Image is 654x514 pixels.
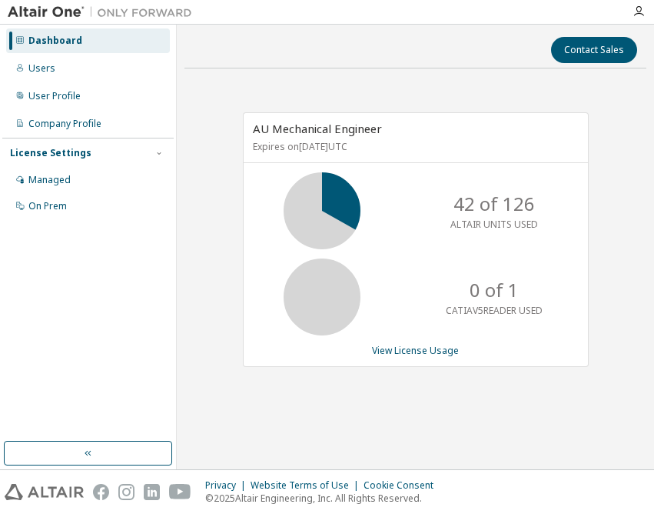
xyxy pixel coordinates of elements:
div: Managed [28,174,71,186]
p: CATIAV5READER USED [446,304,543,317]
img: Altair One [8,5,200,20]
a: View License Usage [372,344,459,357]
img: facebook.svg [93,484,109,500]
img: linkedin.svg [144,484,160,500]
div: Cookie Consent [364,479,443,492]
div: Privacy [205,479,251,492]
img: youtube.svg [169,484,191,500]
div: User Profile [28,90,81,102]
img: instagram.svg [118,484,134,500]
div: License Settings [10,147,91,159]
div: Dashboard [28,35,82,47]
p: 0 of 1 [470,277,519,303]
div: On Prem [28,200,67,212]
div: Company Profile [28,118,101,130]
p: © 2025 Altair Engineering, Inc. All Rights Reserved. [205,492,443,505]
button: Contact Sales [551,37,637,63]
img: altair_logo.svg [5,484,84,500]
div: Users [28,62,55,75]
span: AU Mechanical Engineer [253,121,382,136]
p: 42 of 126 [453,191,535,217]
p: ALTAIR UNITS USED [450,218,538,231]
p: Expires on [DATE] UTC [253,140,575,153]
div: Website Terms of Use [251,479,364,492]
